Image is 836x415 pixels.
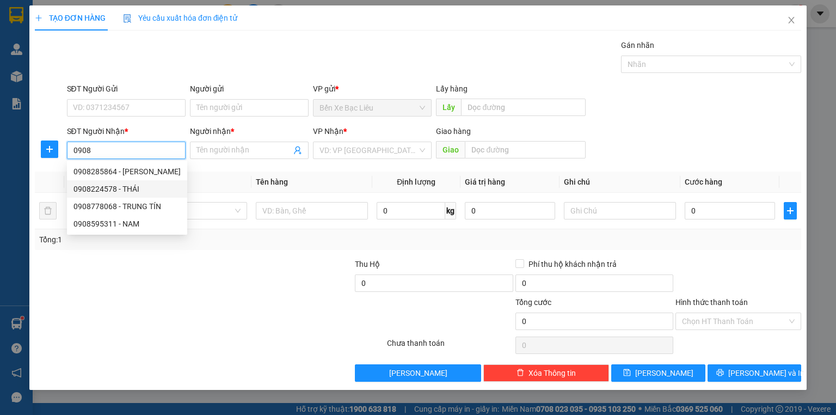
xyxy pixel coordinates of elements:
[35,14,42,22] span: plus
[67,198,187,215] div: 0908778068 - TRUNG TÍN
[67,125,186,137] div: SĐT Người Nhận
[67,215,187,233] div: 0908595311 - NAM
[445,202,456,219] span: kg
[123,14,238,22] span: Yêu cầu xuất hóa đơn điện tử
[784,202,797,219] button: plus
[141,203,240,219] span: Khác
[313,83,432,95] div: VP gửi
[560,172,680,193] th: Ghi chú
[787,16,796,25] span: close
[35,14,106,22] span: TẠO ĐƠN HÀNG
[465,141,586,158] input: Dọc đường
[465,178,505,186] span: Giá trị hàng
[256,178,288,186] span: Tên hàng
[123,14,132,23] img: icon
[465,202,555,219] input: 0
[515,298,551,307] span: Tổng cước
[784,206,796,215] span: plus
[386,337,514,356] div: Chưa thanh toán
[355,260,380,268] span: Thu Hộ
[436,141,465,158] span: Giao
[436,84,468,93] span: Lấy hàng
[524,258,621,270] span: Phí thu hộ khách nhận trả
[293,146,302,155] span: user-add
[67,83,186,95] div: SĐT Người Gửi
[564,202,676,219] input: Ghi Chú
[621,41,654,50] label: Gán nhãn
[776,5,807,36] button: Close
[708,364,802,382] button: printer[PERSON_NAME] và In
[716,369,724,377] span: printer
[611,364,705,382] button: save[PERSON_NAME]
[73,200,181,212] div: 0908778068 - TRUNG TÍN
[675,298,748,307] label: Hình thức thanh toán
[355,364,481,382] button: [PERSON_NAME]
[528,367,576,379] span: Xóa Thông tin
[190,125,309,137] div: Người nhận
[73,218,181,230] div: 0908595311 - NAM
[39,234,323,246] div: Tổng: 1
[635,367,693,379] span: [PERSON_NAME]
[41,141,58,158] button: plus
[313,127,343,136] span: VP Nhận
[319,100,425,116] span: Bến Xe Bạc Liêu
[67,163,187,180] div: 0908285864 - MINH
[685,178,722,186] span: Cước hàng
[256,202,368,219] input: VD: Bàn, Ghế
[397,178,435,186] span: Định lượng
[623,369,631,377] span: save
[436,127,471,136] span: Giao hàng
[517,369,524,377] span: delete
[190,83,309,95] div: Người gửi
[389,367,447,379] span: [PERSON_NAME]
[41,145,58,154] span: plus
[436,99,461,116] span: Lấy
[67,180,187,198] div: 0908224578 - THÁI
[483,364,609,382] button: deleteXóa Thông tin
[73,166,181,178] div: 0908285864 - [PERSON_NAME]
[73,183,181,195] div: 0908224578 - THÁI
[728,367,804,379] span: [PERSON_NAME] và In
[461,99,586,116] input: Dọc đường
[39,202,57,219] button: delete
